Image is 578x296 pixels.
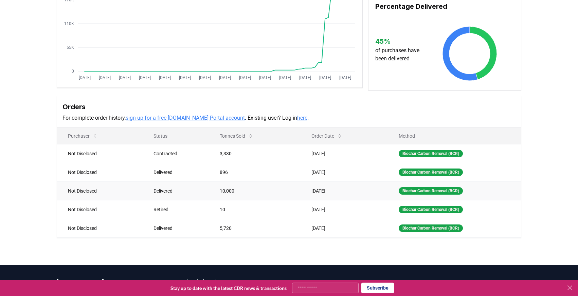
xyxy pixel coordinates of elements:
[153,188,203,194] div: Delivered
[301,181,388,200] td: [DATE]
[199,75,211,80] tspan: [DATE]
[399,169,463,176] div: Biochar Carbon Removal (BCR)
[57,163,143,181] td: Not Disclosed
[399,206,463,213] div: Biochar Carbon Removal (BCR)
[319,75,331,80] tspan: [DATE]
[306,129,348,143] button: Order Date
[209,144,301,163] td: 3,330
[297,115,307,121] a: here
[119,75,131,80] tspan: [DATE]
[57,219,143,237] td: Not Disclosed
[399,224,463,232] div: Biochar Carbon Removal (BCR)
[339,75,351,80] tspan: [DATE]
[301,200,388,219] td: [DATE]
[153,150,203,157] div: Contracted
[67,45,74,50] tspan: 55K
[99,75,111,80] tspan: [DATE]
[139,75,151,80] tspan: [DATE]
[301,219,388,237] td: [DATE]
[72,69,74,74] tspan: 0
[62,114,516,122] p: For complete order history, . Existing user? Log in .
[62,102,516,112] h3: Orders
[126,115,245,121] a: sign up for a free [DOMAIN_NAME] Portal account
[57,200,143,219] td: Not Disclosed
[209,163,301,181] td: 896
[375,1,514,12] h3: Percentage Delivered
[393,133,516,139] p: Method
[279,75,291,80] tspan: [DATE]
[399,187,463,195] div: Biochar Carbon Removal (BCR)
[179,75,191,80] tspan: [DATE]
[214,129,259,143] button: Tonnes Sold
[159,75,171,80] tspan: [DATE]
[153,169,203,176] div: Delivered
[153,225,203,232] div: Delivered
[153,206,203,213] div: Retired
[219,75,231,80] tspan: [DATE]
[62,129,103,143] button: Purchaser
[299,75,311,80] tspan: [DATE]
[209,181,301,200] td: 10,000
[375,46,426,63] p: of purchases have been delivered
[186,277,289,285] a: Leaderboards
[57,181,143,200] td: Not Disclosed
[57,144,143,163] td: Not Disclosed
[148,133,203,139] p: Status
[375,36,426,46] h3: 45 %
[57,277,159,287] p: [DOMAIN_NAME]
[301,163,388,181] td: [DATE]
[399,150,463,157] div: Biochar Carbon Removal (BCR)
[209,200,301,219] td: 10
[259,75,271,80] tspan: [DATE]
[239,75,251,80] tspan: [DATE]
[301,144,388,163] td: [DATE]
[64,21,74,26] tspan: 110K
[79,75,91,80] tspan: [DATE]
[209,219,301,237] td: 5,720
